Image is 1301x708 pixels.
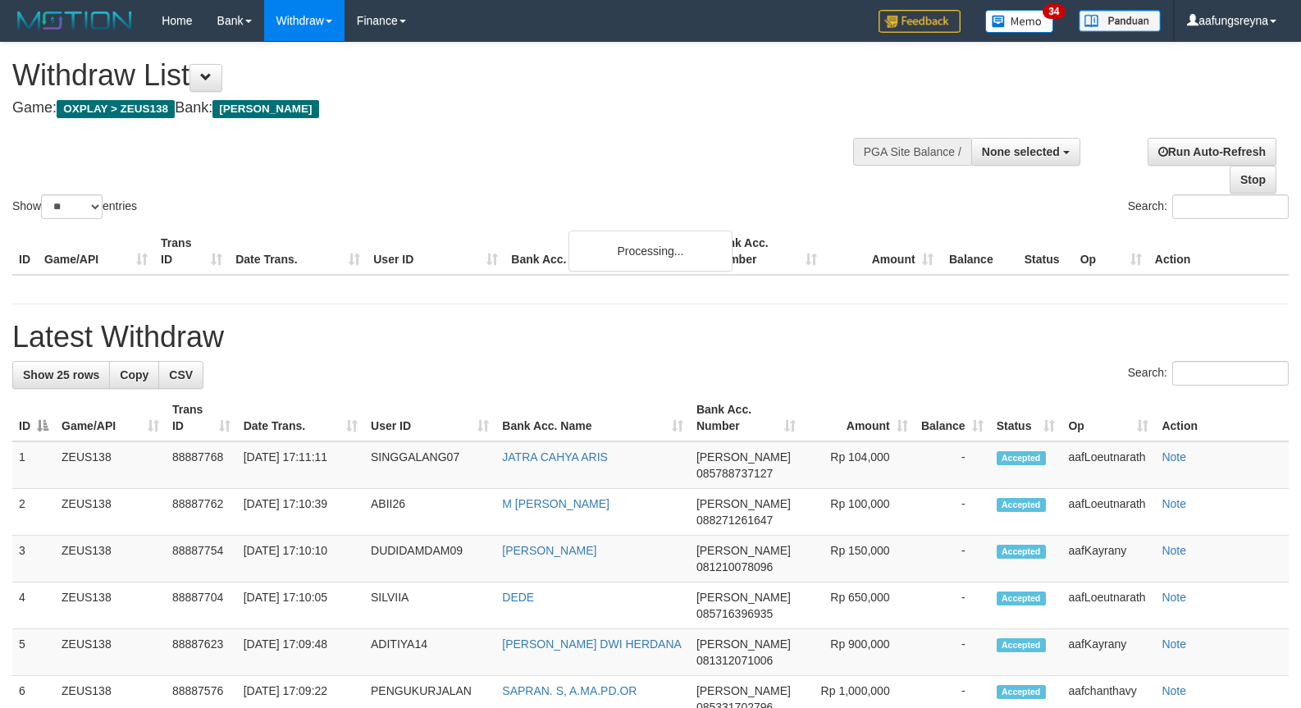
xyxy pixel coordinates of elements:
[568,231,733,272] div: Processing...
[23,368,99,381] span: Show 25 rows
[802,441,915,489] td: Rp 104,000
[985,10,1054,33] img: Button%20Memo.svg
[1230,166,1276,194] a: Stop
[696,684,791,697] span: [PERSON_NAME]
[1061,582,1155,629] td: aafLoeutnarath
[696,467,773,480] span: Copy 085788737127 to clipboard
[109,361,159,389] a: Copy
[824,228,940,275] th: Amount
[166,536,237,582] td: 88887754
[982,145,1060,158] span: None selected
[502,497,609,510] a: M [PERSON_NAME]
[1128,194,1289,219] label: Search:
[696,450,791,464] span: [PERSON_NAME]
[12,629,55,676] td: 5
[364,489,495,536] td: ABII26
[1162,497,1186,510] a: Note
[1155,395,1289,441] th: Action
[166,582,237,629] td: 88887704
[915,489,990,536] td: -
[55,582,166,629] td: ZEUS138
[1061,395,1155,441] th: Op: activate to sort column ascending
[12,395,55,441] th: ID: activate to sort column descending
[997,685,1046,699] span: Accepted
[1148,138,1276,166] a: Run Auto-Refresh
[212,100,318,118] span: [PERSON_NAME]
[12,8,137,33] img: MOTION_logo.png
[169,368,193,381] span: CSV
[1074,228,1148,275] th: Op
[237,629,364,676] td: [DATE] 17:09:48
[696,591,791,604] span: [PERSON_NAME]
[12,321,1289,354] h1: Latest Withdraw
[364,582,495,629] td: SILVIIA
[12,228,38,275] th: ID
[120,368,148,381] span: Copy
[502,684,637,697] a: SAPRAN. S, A.MA.PD.OR
[1162,591,1186,604] a: Note
[1061,489,1155,536] td: aafLoeutnarath
[696,637,791,651] span: [PERSON_NAME]
[237,441,364,489] td: [DATE] 17:11:11
[55,489,166,536] td: ZEUS138
[502,591,534,604] a: DEDE
[1079,10,1161,32] img: panduan.png
[55,395,166,441] th: Game/API: activate to sort column ascending
[915,441,990,489] td: -
[915,629,990,676] td: -
[1043,4,1065,19] span: 34
[997,592,1046,605] span: Accepted
[1061,441,1155,489] td: aafLoeutnarath
[690,395,802,441] th: Bank Acc. Number: activate to sort column ascending
[367,228,504,275] th: User ID
[229,228,367,275] th: Date Trans.
[971,138,1080,166] button: None selected
[940,228,1018,275] th: Balance
[1128,361,1289,386] label: Search:
[237,489,364,536] td: [DATE] 17:10:39
[696,654,773,667] span: Copy 081312071006 to clipboard
[57,100,175,118] span: OXPLAY > ZEUS138
[1172,194,1289,219] input: Search:
[802,629,915,676] td: Rp 900,000
[158,361,203,389] a: CSV
[696,544,791,557] span: [PERSON_NAME]
[915,536,990,582] td: -
[504,228,706,275] th: Bank Acc. Name
[1162,684,1186,697] a: Note
[502,637,682,651] a: [PERSON_NAME] DWI HERDANA
[237,395,364,441] th: Date Trans.: activate to sort column ascending
[1172,361,1289,386] input: Search:
[12,194,137,219] label: Show entries
[12,100,851,116] h4: Game: Bank:
[364,441,495,489] td: SINGGALANG07
[696,497,791,510] span: [PERSON_NAME]
[997,498,1046,512] span: Accepted
[1162,637,1186,651] a: Note
[696,560,773,573] span: Copy 081210078096 to clipboard
[166,489,237,536] td: 88887762
[1162,544,1186,557] a: Note
[12,59,851,92] h1: Withdraw List
[166,629,237,676] td: 88887623
[502,450,608,464] a: JATRA CAHYA ARIS
[55,441,166,489] td: ZEUS138
[237,582,364,629] td: [DATE] 17:10:05
[696,607,773,620] span: Copy 085716396935 to clipboard
[915,582,990,629] td: -
[997,545,1046,559] span: Accepted
[696,514,773,527] span: Copy 088271261647 to clipboard
[154,228,229,275] th: Trans ID
[166,441,237,489] td: 88887768
[41,194,103,219] select: Showentries
[997,638,1046,652] span: Accepted
[12,582,55,629] td: 4
[1061,536,1155,582] td: aafKayrany
[12,441,55,489] td: 1
[1061,629,1155,676] td: aafKayrany
[166,395,237,441] th: Trans ID: activate to sort column ascending
[1162,450,1186,464] a: Note
[802,536,915,582] td: Rp 150,000
[502,544,596,557] a: [PERSON_NAME]
[879,10,961,33] img: Feedback.jpg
